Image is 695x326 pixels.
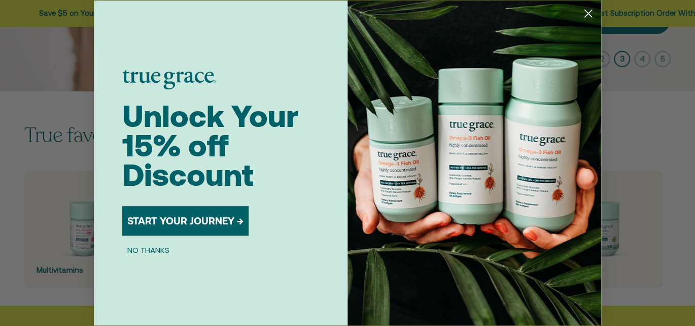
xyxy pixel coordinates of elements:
span: Unlock Your 15% off Discount [122,99,298,192]
img: logo placeholder [122,70,216,89]
button: NO THANKS [122,244,175,256]
button: START YOUR JOURNEY → [122,206,249,236]
img: 098727d5-50f8-4f9b-9554-844bb8da1403.jpeg [347,1,601,325]
button: Close dialog [579,5,597,22]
